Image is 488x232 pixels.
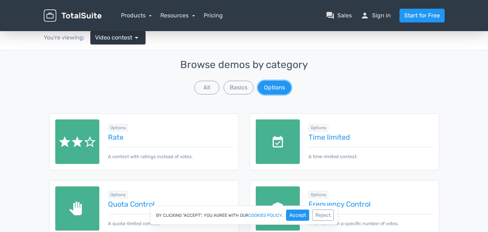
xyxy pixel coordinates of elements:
span: Video contest [95,33,132,42]
button: All [194,81,219,94]
label: Name [84,141,404,152]
div: You're viewing: [44,33,90,42]
h3: Browse demos by category [49,59,439,71]
p: A contest with ratings instead of votes. [108,147,232,160]
span: Browse all in Options [108,191,128,198]
a: Start for Free [400,9,445,22]
a: Video contest arrow_drop_down [90,31,146,45]
a: Quota Control [108,200,232,208]
span: Browse all in Options [308,191,328,198]
span: Browse all in Options [108,124,128,131]
div: By clicking "Accept", you agree with our . [150,206,338,225]
a: Rate [108,133,232,141]
a: Participate [78,14,244,36]
img: date-limited.png.webp [256,119,300,164]
span: Browse all in Options [308,124,328,131]
a: question_answerSales [326,11,352,20]
span: arrow_drop_down [132,33,141,42]
button: Submit [84,179,404,197]
img: recaptcha.png.webp [256,186,300,231]
button: Options [258,81,291,94]
a: Products [121,12,152,19]
img: TotalSuite for WordPress [44,9,102,22]
input: Youtube [91,113,398,128]
a: Submissions [244,15,410,36]
img: quota-limited.png.webp [55,186,100,231]
a: Pricing [204,11,223,20]
button: Accept [286,210,309,221]
a: Frequency Control [308,200,433,208]
a: personSign in [360,11,391,20]
a: Resources [160,12,195,19]
span: person [360,11,369,20]
button: Basics [224,81,254,94]
p: A time-limited contest. [308,147,433,160]
span: question_answer [326,11,334,20]
button: Reject [312,210,334,221]
a: cookies policy [249,213,282,218]
img: rate.png.webp [55,119,100,164]
label: Video link [91,102,398,113]
a: Time limited [308,133,433,141]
